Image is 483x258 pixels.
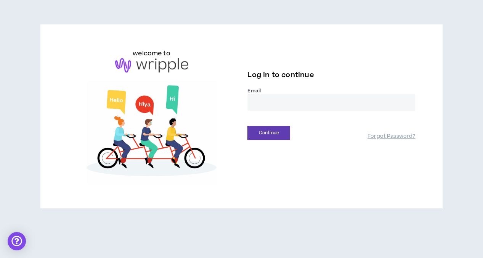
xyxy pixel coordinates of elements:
img: logo-brand.png [115,58,188,73]
div: Open Intercom Messenger [8,232,26,250]
button: Continue [247,126,290,140]
img: Welcome to Wripple [68,80,236,184]
span: Log in to continue [247,70,314,80]
label: Email [247,87,415,94]
h6: welcome to [133,49,170,58]
a: Forgot Password? [367,133,415,140]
